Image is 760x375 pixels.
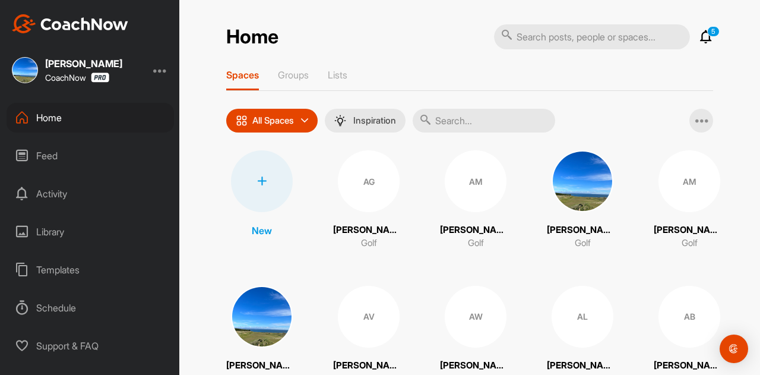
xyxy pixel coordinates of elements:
[328,69,347,81] p: Lists
[333,223,404,237] p: [PERSON_NAME]
[445,150,506,212] div: AM
[440,223,511,237] p: [PERSON_NAME] M
[654,223,725,237] p: [PERSON_NAME]
[468,237,484,250] p: Golf
[338,150,400,212] div: AG
[7,217,174,247] div: Library
[547,359,618,373] p: [PERSON_NAME]
[333,359,404,373] p: [PERSON_NAME]
[658,150,720,212] div: AM
[552,150,613,212] img: square_e161ac2ab5c174c22aa3ad7bf36d9585.jpg
[226,359,297,373] p: [PERSON_NAME]
[45,73,109,83] div: CoachNow
[7,255,174,285] div: Templates
[334,115,346,127] img: menuIcon
[226,26,278,49] h2: Home
[440,359,511,373] p: [PERSON_NAME]
[575,237,591,250] p: Golf
[440,150,511,250] a: AM[PERSON_NAME] MGolf
[12,14,128,33] img: CoachNow
[45,59,122,68] div: [PERSON_NAME]
[7,103,174,133] div: Home
[494,24,690,49] input: Search posts, people or spaces...
[658,286,720,348] div: AB
[547,150,618,250] a: [PERSON_NAME]Golf
[654,150,725,250] a: AM[PERSON_NAME]Golf
[413,109,555,133] input: Search...
[91,73,109,83] img: CoachNow Pro
[7,179,174,209] div: Activity
[361,237,377,250] p: Golf
[7,331,174,361] div: Support & FAQ
[7,293,174,323] div: Schedule
[682,237,698,250] p: Golf
[252,116,294,125] p: All Spaces
[12,57,38,83] img: square_e161ac2ab5c174c22aa3ad7bf36d9585.jpg
[278,69,309,81] p: Groups
[7,141,174,171] div: Feed
[353,116,396,125] p: Inspiration
[236,115,248,127] img: icon
[226,69,259,81] p: Spaces
[333,150,404,250] a: AG[PERSON_NAME]Golf
[445,286,506,348] div: AW
[338,286,400,348] div: AV
[552,286,613,348] div: AL
[252,223,272,238] p: New
[654,359,725,373] p: [PERSON_NAME]
[707,26,720,37] p: 5
[547,223,618,237] p: [PERSON_NAME]
[720,335,748,363] div: Open Intercom Messenger
[231,286,293,348] img: square_e161ac2ab5c174c22aa3ad7bf36d9585.jpg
